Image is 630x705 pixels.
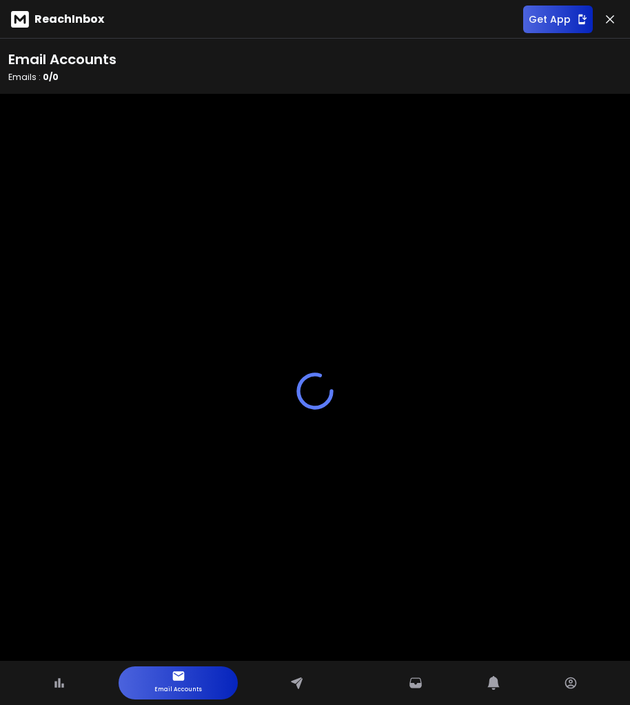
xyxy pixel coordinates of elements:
[43,71,59,83] span: 0 / 0
[34,11,104,28] p: ReachInbox
[523,6,593,33] button: Get App
[8,72,116,83] p: Emails :
[8,50,116,69] h1: Email Accounts
[154,683,202,697] p: Email Accounts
